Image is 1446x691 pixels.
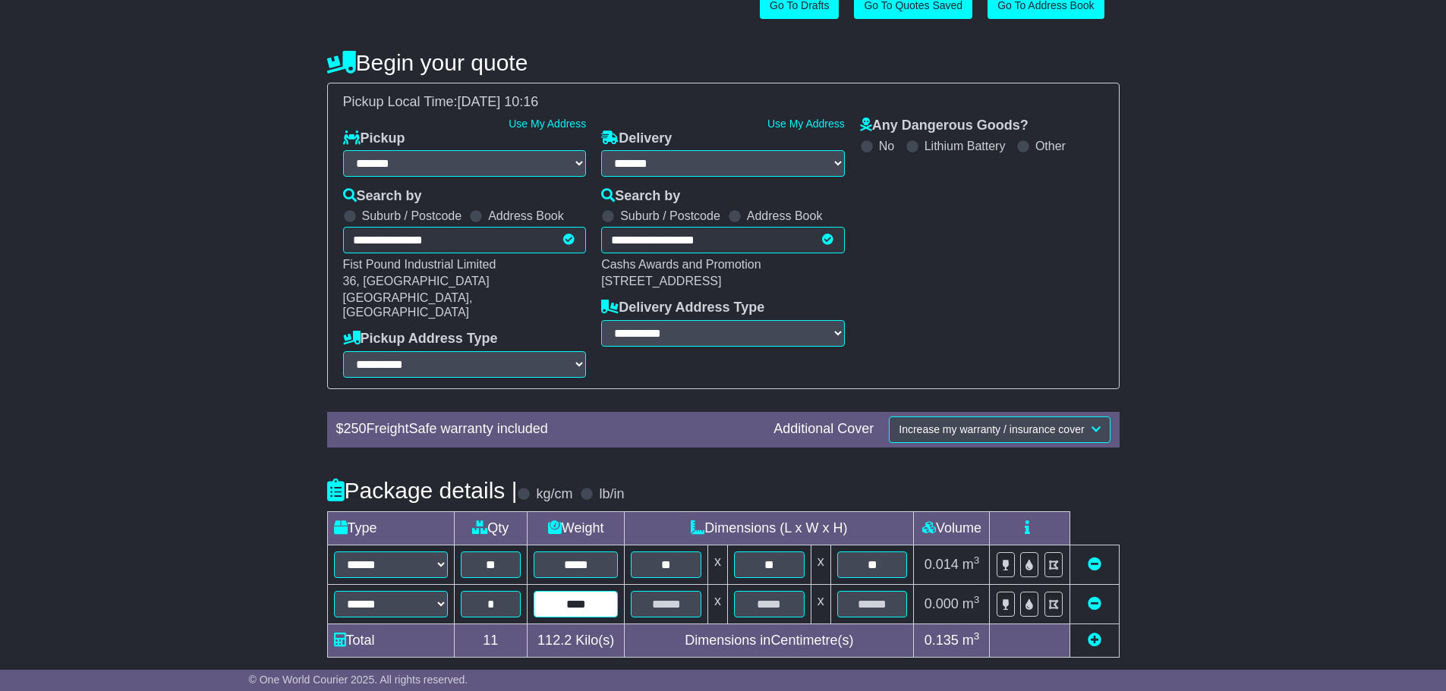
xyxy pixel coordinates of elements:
td: x [811,545,830,584]
span: 0.000 [925,596,959,611]
sup: 3 [974,594,980,605]
td: Total [327,623,454,657]
a: Use My Address [767,118,845,130]
h4: Package details | [327,478,518,503]
td: x [811,584,830,623]
label: No [879,139,894,153]
label: Other [1035,139,1066,153]
span: 36, [GEOGRAPHIC_DATA] [343,275,490,287]
span: Cashs Awards and Promotion [601,258,761,271]
td: x [708,584,728,623]
span: m [962,633,980,648]
span: 250 [344,421,367,436]
div: Pickup Local Time: [336,94,1111,111]
sup: 3 [974,630,980,642]
label: Delivery [601,130,672,147]
a: Use My Address [509,118,586,130]
td: Kilo(s) [528,623,625,657]
td: Qty [454,511,528,545]
td: 11 [454,623,528,657]
a: Remove this item [1088,557,1101,572]
td: Type [327,511,454,545]
label: kg/cm [536,486,572,503]
span: © One World Courier 2025. All rights reserved. [249,674,468,686]
span: 0.135 [925,633,959,648]
div: Additional Cover [766,421,881,438]
td: Dimensions in Centimetre(s) [625,623,914,657]
label: Search by [343,188,422,205]
label: lb/in [599,486,624,503]
div: $ FreightSafe warranty included [329,421,767,438]
a: Remove this item [1088,596,1101,611]
label: Pickup [343,130,405,147]
button: Increase my warranty / insurance cover [889,416,1110,443]
span: m [962,596,980,611]
span: Fist Pound Industrial Limited [343,258,496,271]
span: m [962,557,980,572]
label: Delivery Address Type [601,300,764,316]
span: [GEOGRAPHIC_DATA], [GEOGRAPHIC_DATA] [343,291,473,319]
span: [DATE] 10:16 [458,94,539,109]
span: [STREET_ADDRESS] [601,275,721,287]
span: 0.014 [925,557,959,572]
label: Suburb / Postcode [362,209,462,223]
td: Weight [528,511,625,545]
label: Address Book [488,209,564,223]
td: Dimensions (L x W x H) [625,511,914,545]
label: Search by [601,188,680,205]
sup: 3 [974,554,980,566]
span: 112.2 [537,633,572,648]
td: x [708,545,728,584]
td: Volume [914,511,990,545]
label: Pickup Address Type [343,331,498,347]
h4: Begin your quote [327,50,1120,75]
label: Any Dangerous Goods? [860,118,1029,134]
a: Add new item [1088,633,1101,648]
label: Lithium Battery [925,139,1006,153]
span: Increase my warranty / insurance cover [899,423,1084,435]
label: Address Book [747,209,823,223]
label: Suburb / Postcode [620,209,720,223]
